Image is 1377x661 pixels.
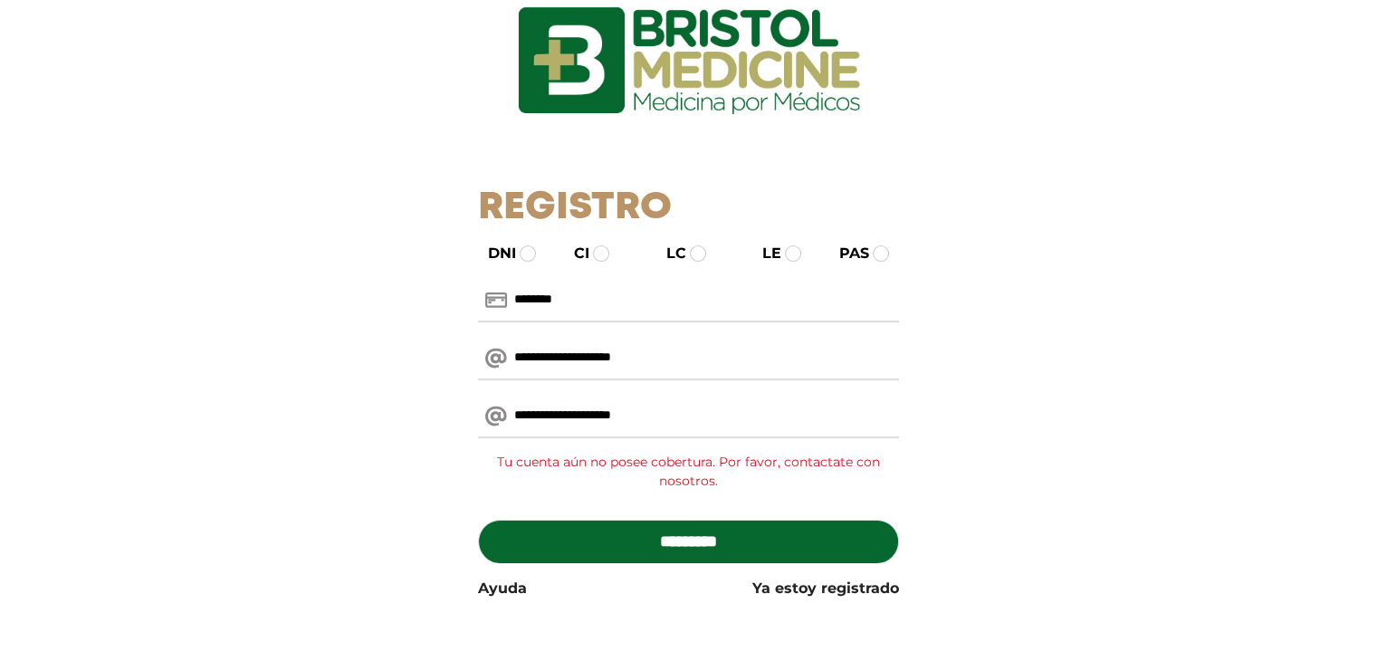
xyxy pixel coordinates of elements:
[472,243,516,264] label: DNI
[478,186,899,231] h1: Registro
[478,578,527,599] a: Ayuda
[558,243,589,264] label: CI
[823,243,869,264] label: PAS
[479,445,898,498] div: Tu cuenta aún no posee cobertura. Por favor, contactate con nosotros.
[746,243,781,264] label: LE
[752,578,899,599] a: Ya estoy registrado
[650,243,686,264] label: LC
